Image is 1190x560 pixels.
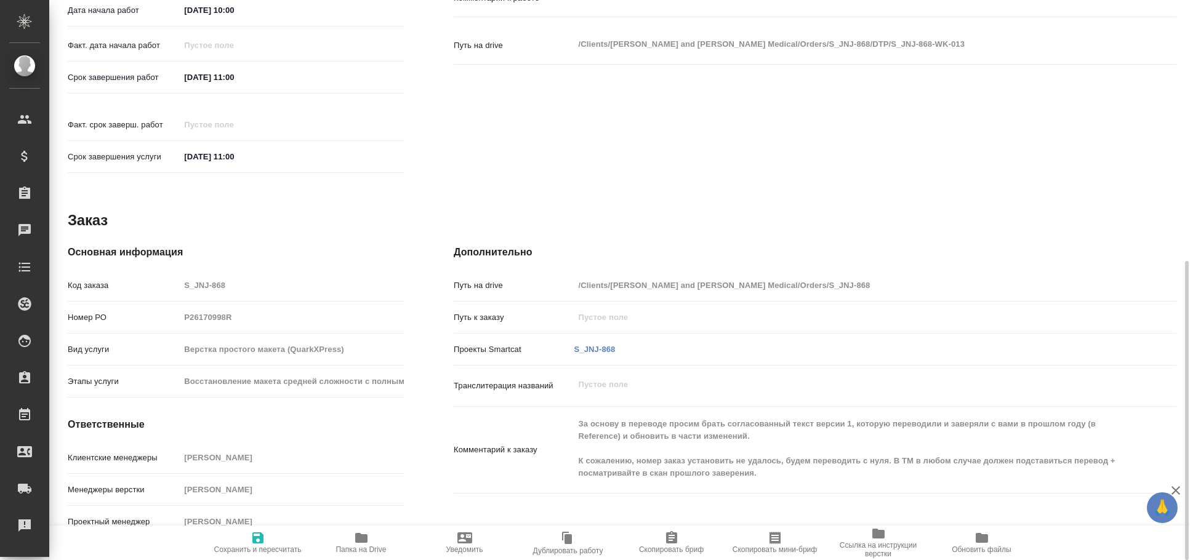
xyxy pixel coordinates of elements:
[68,245,404,260] h4: Основная информация
[310,526,413,560] button: Папка на Drive
[1152,495,1173,521] span: 🙏
[827,526,930,560] button: Ссылка на инструкции верстки
[180,481,404,498] input: Пустое поле
[68,151,180,163] p: Срок завершения услуги
[454,444,574,456] p: Комментарий к заказу
[180,1,287,19] input: ✎ Введи что-нибудь
[68,417,404,432] h4: Ответственные
[68,279,180,292] p: Код заказа
[68,71,180,84] p: Срок завершения работ
[180,68,287,86] input: ✎ Введи что-нибудь
[517,526,620,560] button: Дублировать работу
[454,380,574,392] p: Транслитерация названий
[574,308,1117,326] input: Пустое поле
[533,546,603,555] span: Дублировать работу
[206,526,310,560] button: Сохранить и пересчитать
[180,449,404,466] input: Пустое поле
[68,4,180,17] p: Дата начала работ
[180,36,287,54] input: Пустое поле
[68,452,180,464] p: Клиентские менеджеры
[1147,492,1178,523] button: 🙏
[68,311,180,324] p: Номер РО
[454,311,574,324] p: Путь к заказу
[68,484,180,496] p: Менеджеры верстки
[733,545,817,554] span: Скопировать мини-бриф
[723,526,827,560] button: Скопировать мини-бриф
[574,276,1117,294] input: Пустое поле
[68,210,108,230] h2: Заказ
[574,345,616,354] a: S_JNJ-868
[180,513,404,530] input: Пустое поле
[180,276,404,294] input: Пустое поле
[336,545,387,554] span: Папка на Drive
[180,340,404,358] input: Пустое поле
[68,375,180,388] p: Этапы услуги
[834,541,923,558] span: Ссылка на инструкции верстки
[68,39,180,52] p: Факт. дата начала работ
[68,343,180,356] p: Вид услуги
[180,372,404,390] input: Пустое поле
[454,245,1176,260] h4: Дополнительно
[574,34,1117,55] textarea: /Clients/[PERSON_NAME] and [PERSON_NAME] Medical/Orders/S_JNJ-868/DTP/S_JNJ-868-WK-013
[413,526,517,560] button: Уведомить
[454,39,574,52] p: Путь на drive
[214,545,302,554] span: Сохранить и пересчитать
[620,526,723,560] button: Скопировать бриф
[574,414,1117,484] textarea: За основу в переводе просим брать согласованный текст версии 1, которую переводили и заверяли с в...
[639,545,704,554] span: Скопировать бриф
[446,545,483,554] span: Уведомить
[930,526,1034,560] button: Обновить файлы
[68,119,180,131] p: Факт. срок заверш. работ
[180,308,404,326] input: Пустое поле
[454,279,574,292] p: Путь на drive
[454,343,574,356] p: Проекты Smartcat
[180,148,287,166] input: ✎ Введи что-нибудь
[68,516,180,528] p: Проектный менеджер
[180,116,287,134] input: Пустое поле
[952,545,1011,554] span: Обновить файлы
